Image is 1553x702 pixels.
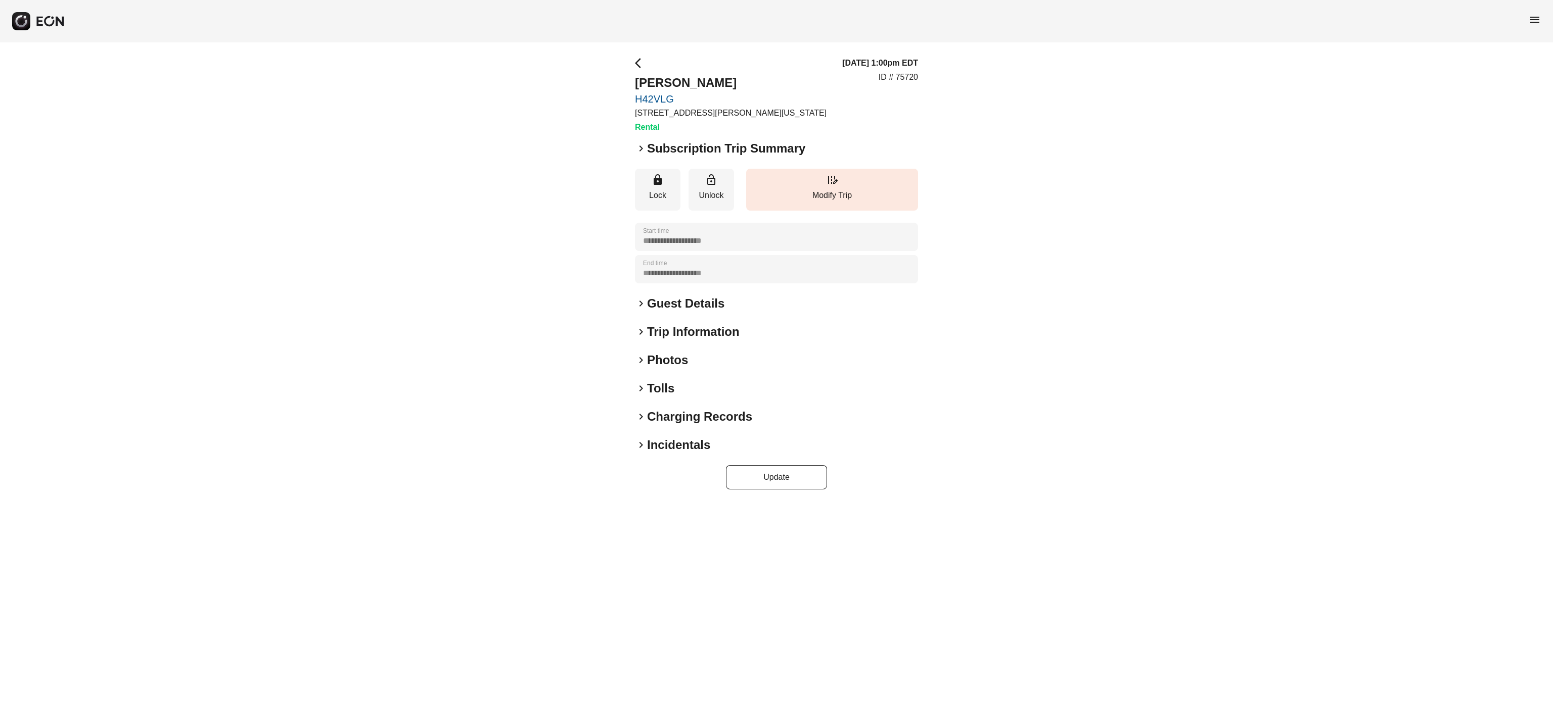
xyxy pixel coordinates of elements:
[689,169,734,211] button: Unlock
[647,409,752,425] h2: Charging Records
[635,121,827,133] h3: Rental
[647,437,710,453] h2: Incidentals
[647,295,724,312] h2: Guest Details
[746,169,918,211] button: Modify Trip
[751,189,913,202] p: Modify Trip
[635,382,647,394] span: keyboard_arrow_right
[635,169,680,211] button: Lock
[694,189,729,202] p: Unlock
[842,57,918,69] h3: [DATE] 1:00pm EDT
[635,57,647,69] span: arrow_back_ios
[635,75,827,91] h2: [PERSON_NAME]
[635,142,647,155] span: keyboard_arrow_right
[635,93,827,105] a: H42VLG
[647,324,740,340] h2: Trip Information
[647,380,674,396] h2: Tolls
[647,140,805,157] h2: Subscription Trip Summary
[879,71,918,83] p: ID # 75720
[635,297,647,310] span: keyboard_arrow_right
[635,354,647,366] span: keyboard_arrow_right
[635,411,647,423] span: keyboard_arrow_right
[640,189,675,202] p: Lock
[726,465,827,489] button: Update
[705,174,717,186] span: lock_open
[1529,14,1541,26] span: menu
[647,352,688,368] h2: Photos
[635,107,827,119] p: [STREET_ADDRESS][PERSON_NAME][US_STATE]
[652,174,664,186] span: lock
[635,326,647,338] span: keyboard_arrow_right
[635,439,647,451] span: keyboard_arrow_right
[826,174,838,186] span: edit_road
